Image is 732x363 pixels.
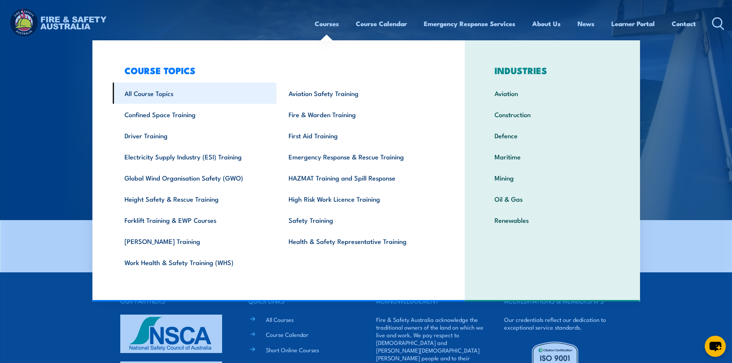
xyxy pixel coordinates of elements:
[266,330,309,338] a: Course Calendar
[277,230,441,252] a: Health & Safety Representative Training
[277,146,441,167] a: Emergency Response & Rescue Training
[266,346,319,354] a: Short Online Courses
[113,125,277,146] a: Driver Training
[113,209,277,230] a: Forklift Training & EWP Courses
[504,316,612,331] p: Our credentials reflect our dedication to exceptional service standards.
[532,13,561,34] a: About Us
[277,167,441,188] a: HAZMAT Training and Spill Response
[483,146,622,167] a: Maritime
[483,104,622,125] a: Construction
[483,209,622,230] a: Renewables
[483,188,622,209] a: Oil & Gas
[277,125,441,146] a: First Aid Training
[113,188,277,209] a: Height Safety & Rescue Training
[611,13,655,34] a: Learner Portal
[483,167,622,188] a: Mining
[113,252,277,273] a: Work Health & Safety Training (WHS)
[113,83,277,104] a: All Course Topics
[578,13,594,34] a: News
[113,65,441,76] h3: COURSE TOPICS
[113,146,277,167] a: Electricity Supply Industry (ESI) Training
[113,230,277,252] a: [PERSON_NAME] Training
[277,209,441,230] a: Safety Training
[113,104,277,125] a: Confined Space Training
[672,13,696,34] a: Contact
[483,83,622,104] a: Aviation
[277,188,441,209] a: High Risk Work Licence Training
[315,13,339,34] a: Courses
[120,315,222,353] img: nsca-logo-footer
[705,336,726,357] button: chat-button
[266,315,294,323] a: All Courses
[483,125,622,146] a: Defence
[113,167,277,188] a: Global Wind Organisation Safety (GWO)
[277,83,441,104] a: Aviation Safety Training
[356,13,407,34] a: Course Calendar
[483,65,622,76] h3: INDUSTRIES
[277,104,441,125] a: Fire & Warden Training
[424,13,515,34] a: Emergency Response Services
